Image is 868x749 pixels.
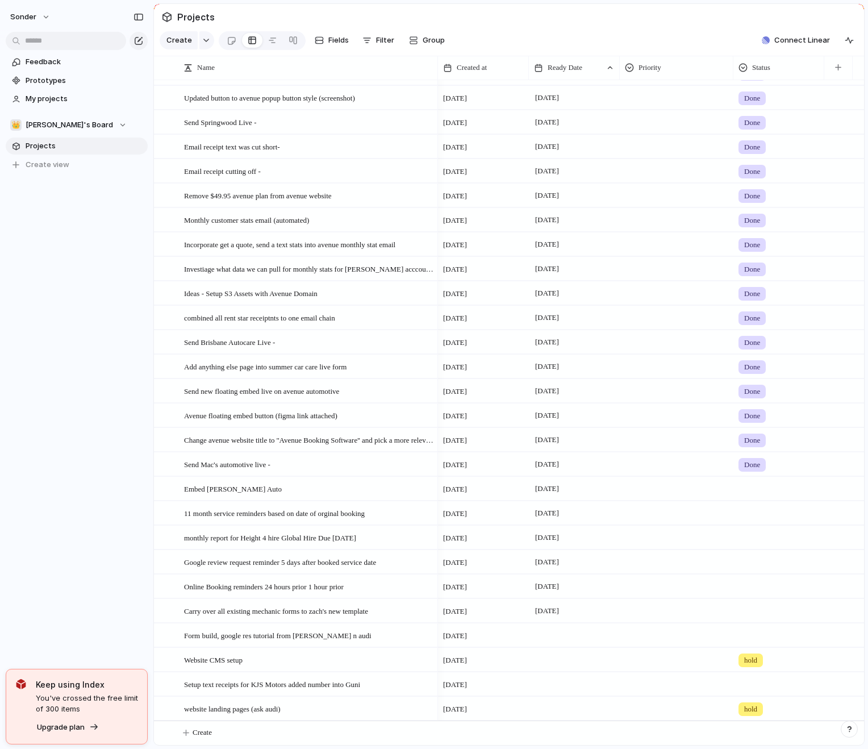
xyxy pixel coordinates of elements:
[36,693,138,715] span: You've crossed the free limit of 300 items
[443,288,467,299] span: [DATE]
[443,484,467,495] span: [DATE]
[744,190,760,202] span: Done
[184,604,368,617] span: Carry over all existing mechanic forms to zach's new template
[184,238,395,251] span: Incorporate get a quote, send a text stats into avenue monthly stat email
[744,386,760,397] span: Done
[744,288,760,299] span: Done
[443,581,467,593] span: [DATE]
[443,655,467,666] span: [DATE]
[10,119,22,131] div: 👑
[532,164,562,178] span: [DATE]
[744,704,757,715] span: hold
[423,35,445,46] span: Group
[197,62,215,73] span: Name
[532,286,562,300] span: [DATE]
[532,531,562,544] span: [DATE]
[184,457,270,471] span: Send Mac's automotive live -
[184,482,282,495] span: Embed [PERSON_NAME] Auto
[184,555,376,568] span: Google review request reminder 5 days after booked service date
[443,630,467,642] span: [DATE]
[532,482,562,496] span: [DATE]
[532,238,562,251] span: [DATE]
[744,410,760,422] span: Done
[6,156,148,173] button: Create view
[34,719,102,735] button: Upgrade plan
[532,189,562,202] span: [DATE]
[184,653,243,666] span: Website CMS setup
[443,215,467,226] span: [DATE]
[443,142,467,153] span: [DATE]
[443,117,467,128] span: [DATE]
[310,31,353,49] button: Fields
[184,91,355,104] span: Updated button to avenue popup button style (screenshot)
[532,335,562,349] span: [DATE]
[532,140,562,153] span: [DATE]
[184,262,434,275] span: Investiage what data we can pull for monthly stats for [PERSON_NAME] acccounting + [PERSON_NAME] ...
[184,335,275,348] span: Send Brisbane Autocare Live -
[443,704,467,715] span: [DATE]
[774,35,830,46] span: Connect Linear
[184,213,309,226] span: Monthly customer stats email (automated)
[443,361,467,373] span: [DATE]
[744,313,760,324] span: Done
[26,75,144,86] span: Prototypes
[532,311,562,324] span: [DATE]
[184,506,365,519] span: 11 month service reminders based on date of orginal booking
[744,215,760,226] span: Done
[184,433,434,446] span: Change avenue website title to ''Avenue Booking Software'' and pick a more relevant image ask aud...
[328,35,349,46] span: Fields
[175,7,217,27] span: Projects
[184,629,372,642] span: Form build, google res tutorial from [PERSON_NAME] n audi
[532,457,562,471] span: [DATE]
[36,679,138,690] span: Keep using Index
[532,262,562,276] span: [DATE]
[193,727,212,738] span: Create
[443,508,467,519] span: [DATE]
[376,35,394,46] span: Filter
[26,93,144,105] span: My projects
[26,119,113,131] span: [PERSON_NAME]'s Board
[166,35,192,46] span: Create
[403,31,450,49] button: Group
[532,580,562,593] span: [DATE]
[744,142,760,153] span: Done
[37,722,85,733] span: Upgrade plan
[6,72,148,89] a: Prototypes
[532,409,562,422] span: [DATE]
[6,116,148,134] button: 👑[PERSON_NAME]'s Board
[6,138,148,155] a: Projects
[5,8,56,26] button: sonder
[457,62,487,73] span: Created at
[443,386,467,397] span: [DATE]
[184,311,335,324] span: combined all rent star receiptnts to one email chain
[532,506,562,520] span: [DATE]
[184,409,337,422] span: Avenue floating embed button (figma link attached)
[184,360,347,373] span: Add anything else page into summer car care live form
[532,555,562,569] span: [DATE]
[443,190,467,202] span: [DATE]
[744,655,757,666] span: hold
[26,159,69,170] span: Create view
[744,93,760,104] span: Done
[184,140,280,153] span: Email receipt text was cut short-
[744,239,760,251] span: Done
[358,31,399,49] button: Filter
[532,604,562,618] span: [DATE]
[10,11,36,23] span: sonder
[532,213,562,227] span: [DATE]
[184,384,339,397] span: Send new floating embed live on avenue automotive
[26,56,144,68] span: Feedback
[443,264,467,275] span: [DATE]
[443,337,467,348] span: [DATE]
[744,435,760,446] span: Done
[184,286,318,299] span: Ideas - Setup S3 Assets with Avenue Domain
[532,384,562,398] span: [DATE]
[184,164,261,177] span: Email receipt cutting off -
[744,117,760,128] span: Done
[184,531,356,544] span: monthly report for Height 4 hire Global Hire Due [DATE]
[757,32,834,49] button: Connect Linear
[532,433,562,447] span: [DATE]
[744,337,760,348] span: Done
[184,580,344,593] span: Online Booking reminders 24 hours prior 1 hour prior
[639,62,661,73] span: Priority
